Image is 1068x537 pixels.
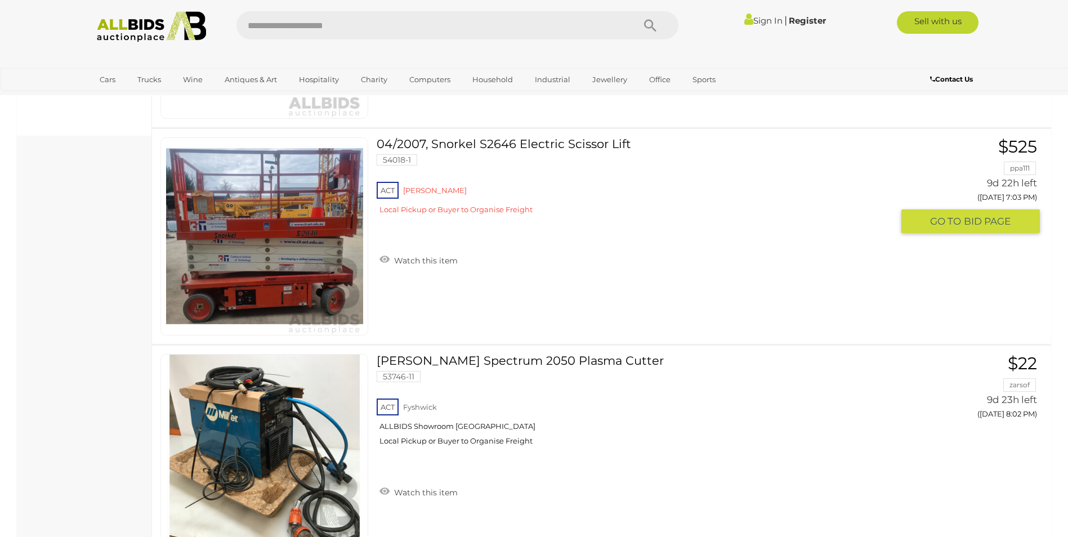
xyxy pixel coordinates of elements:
span: $525 [998,136,1037,157]
span: GO TO [930,215,964,228]
button: Search [622,11,678,39]
img: Allbids.com.au [91,11,213,42]
a: $22 zarsof 9d 23h left ([DATE] 8:02 PM) [910,354,1040,424]
span: | [784,14,787,26]
a: Watch this item [377,483,461,500]
a: [PERSON_NAME] Spectrum 2050 Plasma Cutter 53746-11 ACT Fyshwick ALLBIDS Showroom [GEOGRAPHIC_DATA... [385,354,893,454]
span: BID PAGE [964,215,1011,228]
a: Office [642,70,678,89]
b: Contact Us [930,75,973,83]
span: Watch this item [391,256,458,266]
a: Wine [176,70,210,89]
a: Register [789,15,826,26]
a: Cars [92,70,123,89]
a: Household [465,70,520,89]
a: Jewellery [585,70,634,89]
a: Sports [685,70,723,89]
a: Charity [354,70,395,89]
a: Contact Us [930,73,976,86]
img: 54018-1a.jpg [166,138,363,335]
a: 04/2007, Snorkel S2646 Electric Scissor Lift 54018-1 ACT [PERSON_NAME] Local Pickup or Buyer to O... [385,137,893,223]
button: GO TOBID PAGE [901,209,1040,234]
a: $525 ppa111 9d 22h left ([DATE] 7:03 PM) GO TOBID PAGE [910,137,1040,234]
a: Antiques & Art [217,70,284,89]
span: $22 [1008,353,1037,374]
a: Computers [402,70,458,89]
a: Trucks [130,70,168,89]
a: Industrial [528,70,578,89]
a: Sell with us [897,11,978,34]
a: Sign In [744,15,783,26]
a: Watch this item [377,251,461,268]
span: Watch this item [391,487,458,498]
a: Hospitality [292,70,346,89]
a: [GEOGRAPHIC_DATA] [92,89,187,108]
